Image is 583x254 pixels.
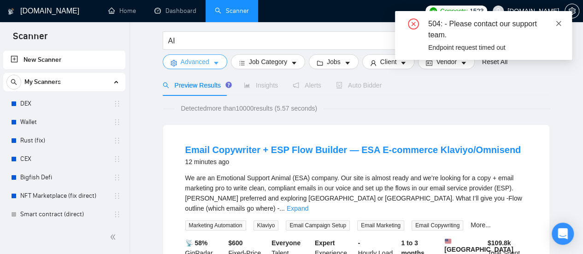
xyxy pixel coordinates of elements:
a: More... [471,221,491,229]
span: ... [279,205,285,212]
span: setting [565,7,579,15]
span: area-chart [244,82,250,89]
span: holder [113,118,121,126]
span: user [370,59,377,66]
img: logo [8,4,14,19]
span: close [555,20,562,27]
span: Email Copywriting [412,220,463,230]
div: 12 minutes ago [185,156,521,167]
span: bars [239,59,245,66]
a: dashboardDashboard [154,7,196,15]
a: DEX [20,95,108,113]
a: Bigfish Defi [20,168,108,187]
a: CEX [20,150,108,168]
div: We are an Emotional Support Animal (ESA) company. Our site is almost ready and we’re looking for ... [185,173,527,213]
button: userClientcaret-down [362,54,415,69]
button: folderJobscaret-down [309,54,359,69]
span: holder [113,155,121,163]
a: searchScanner [215,7,249,15]
span: double-left [110,232,119,242]
span: holder [113,137,121,144]
b: - [358,239,360,247]
button: search [6,75,21,89]
span: caret-down [344,59,351,66]
div: Tooltip anchor [224,81,233,89]
a: Wallet [20,113,108,131]
a: NFT Marketplace (fix direct) [20,187,108,205]
a: Expand [287,205,308,212]
b: $ 109.8k [488,239,511,247]
input: Search Freelance Jobs... [168,35,414,47]
span: Email Campaign Setup [286,220,350,230]
b: 📡 58% [185,239,208,247]
span: holder [113,100,121,107]
div: 504: - Please contact our support team. [428,18,561,41]
div: Open Intercom Messenger [552,223,574,245]
li: New Scanner [3,51,125,69]
span: user [495,8,501,14]
span: Auto Bidder [336,82,382,89]
span: Client [380,57,397,67]
button: barsJob Categorycaret-down [231,54,305,69]
a: Email Copywriter + ESP Flow Builder — ESA E-commerce Klaviyo/Omnisend [185,145,521,155]
span: Insights [244,82,278,89]
button: settingAdvancedcaret-down [163,54,227,69]
span: Advanced [181,57,209,67]
a: setting [565,7,579,15]
button: setting [565,4,579,18]
span: Marketing Automation [185,220,246,230]
span: search [7,79,21,85]
span: Email Marketing [357,220,404,230]
span: My Scanners [24,73,61,91]
span: Klaviyo [253,220,279,230]
span: caret-down [291,59,297,66]
span: notification [293,82,299,89]
span: robot [336,82,342,89]
img: upwork-logo.png [430,7,437,15]
span: holder [113,211,121,218]
span: search [163,82,169,89]
a: Smart contract (direct) [20,205,108,224]
span: We are an Emotional Support Animal (ESA) company. Our site is almost ready and we’re looking for ... [185,174,522,212]
b: Expert [315,239,335,247]
b: [GEOGRAPHIC_DATA] [444,238,513,253]
span: Preview Results [163,82,229,89]
span: Alerts [293,82,321,89]
span: Scanner [6,30,55,49]
b: $ 600 [228,239,242,247]
a: Rust (fix) [20,131,108,150]
span: caret-down [213,59,219,66]
span: 1523 [470,6,483,16]
a: homeHome [108,7,136,15]
span: holder [113,174,121,181]
span: Detected more than 10000 results (5.57 seconds) [174,103,324,113]
span: close-circle [408,18,419,30]
div: Endpoint request timed out [428,42,561,53]
img: 🇺🇸 [445,238,451,244]
span: holder [113,192,121,200]
span: Jobs [327,57,341,67]
span: folder [317,59,323,66]
a: New Scanner [11,51,118,69]
b: Everyone [271,239,300,247]
span: Connects: [440,6,468,16]
span: setting [171,59,177,66]
span: Job Category [249,57,287,67]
